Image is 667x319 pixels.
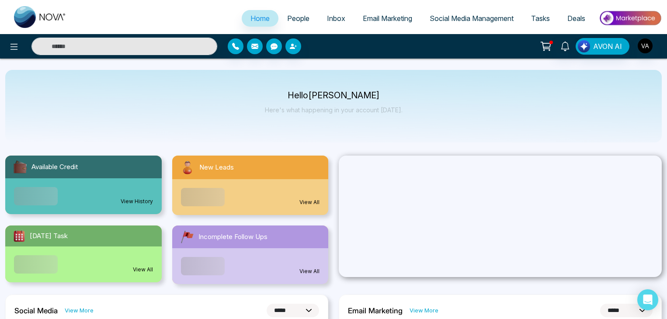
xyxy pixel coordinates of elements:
[65,306,94,315] a: View More
[348,306,403,315] h2: Email Marketing
[14,306,58,315] h2: Social Media
[318,10,354,27] a: Inbox
[299,267,320,275] a: View All
[354,10,421,27] a: Email Marketing
[299,198,320,206] a: View All
[167,225,334,284] a: Incomplete Follow UpsView All
[430,14,514,23] span: Social Media Management
[12,159,28,175] img: availableCredit.svg
[250,14,270,23] span: Home
[531,14,550,23] span: Tasks
[31,162,78,172] span: Available Credit
[637,289,658,310] div: Open Intercom Messenger
[287,14,309,23] span: People
[638,38,653,53] img: User Avatar
[198,232,267,242] span: Incomplete Follow Ups
[14,6,66,28] img: Nova CRM Logo
[179,229,195,245] img: followUps.svg
[576,38,629,55] button: AVON AI
[265,106,403,114] p: Here's what happening in your account [DATE].
[559,10,594,27] a: Deals
[265,92,403,99] p: Hello [PERSON_NAME]
[278,10,318,27] a: People
[410,306,438,315] a: View More
[30,231,68,241] span: [DATE] Task
[199,163,234,173] span: New Leads
[133,266,153,274] a: View All
[578,40,590,52] img: Lead Flow
[522,10,559,27] a: Tasks
[179,159,196,176] img: newLeads.svg
[598,8,662,28] img: Market-place.gif
[593,41,622,52] span: AVON AI
[12,229,26,243] img: todayTask.svg
[167,156,334,215] a: New LeadsView All
[567,14,585,23] span: Deals
[421,10,522,27] a: Social Media Management
[121,198,153,205] a: View History
[363,14,412,23] span: Email Marketing
[327,14,345,23] span: Inbox
[242,10,278,27] a: Home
